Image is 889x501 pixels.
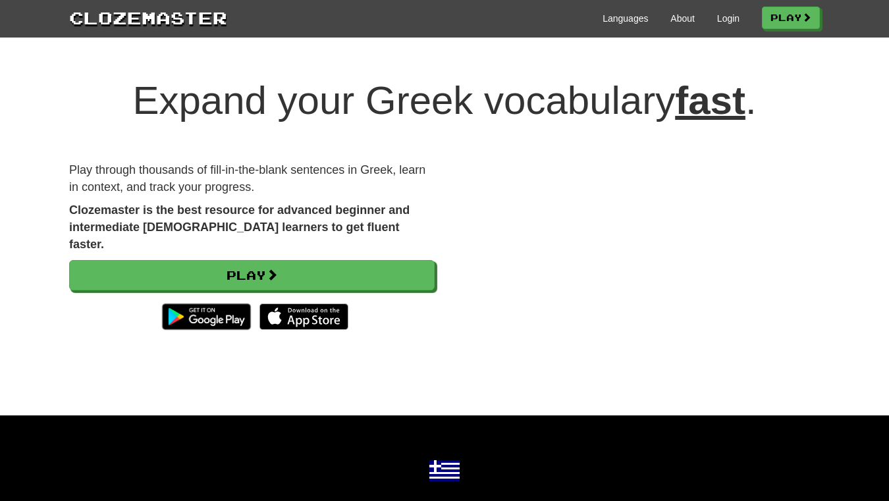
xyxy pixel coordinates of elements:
[762,7,820,29] a: Play
[69,203,410,250] strong: Clozemaster is the best resource for advanced beginner and intermediate [DEMOGRAPHIC_DATA] learne...
[670,12,695,25] a: About
[69,79,820,122] h1: Expand your Greek vocabulary .
[259,303,348,330] img: Download_on_the_App_Store_Badge_US-UK_135x40-25178aeef6eb6b83b96f5f2d004eda3bffbb37122de64afbaef7...
[69,260,435,290] a: Play
[717,12,740,25] a: Login
[155,297,257,336] img: Get it on Google Play
[69,162,435,196] p: Play through thousands of fill-in-the-blank sentences in Greek, learn in context, and track your ...
[603,12,648,25] a: Languages
[69,5,227,30] a: Clozemaster
[675,78,745,122] u: fast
